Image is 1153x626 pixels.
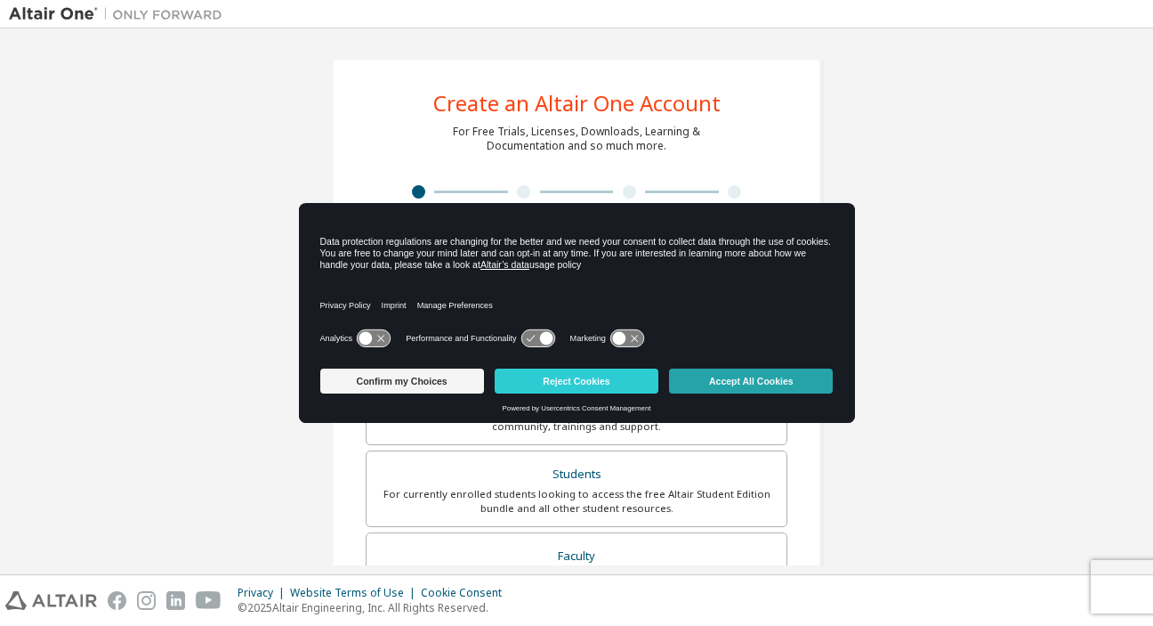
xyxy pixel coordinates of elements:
div: Privacy [238,586,290,600]
div: For currently enrolled students looking to access the free Altair Student Edition bundle and all ... [377,487,776,516]
img: Altair One [9,5,231,23]
div: For Free Trials, Licenses, Downloads, Learning & Documentation and so much more. [453,125,700,153]
div: Students [377,462,776,487]
img: altair_logo.svg [5,591,97,610]
p: © 2025 Altair Engineering, Inc. All Rights Reserved. [238,600,512,615]
div: Website Terms of Use [290,586,421,600]
div: Cookie Consent [421,586,512,600]
img: linkedin.svg [166,591,185,610]
img: instagram.svg [137,591,156,610]
div: Faculty [377,544,776,569]
div: Create an Altair One Account [433,93,721,114]
img: youtube.svg [196,591,222,610]
img: facebook.svg [108,591,126,610]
